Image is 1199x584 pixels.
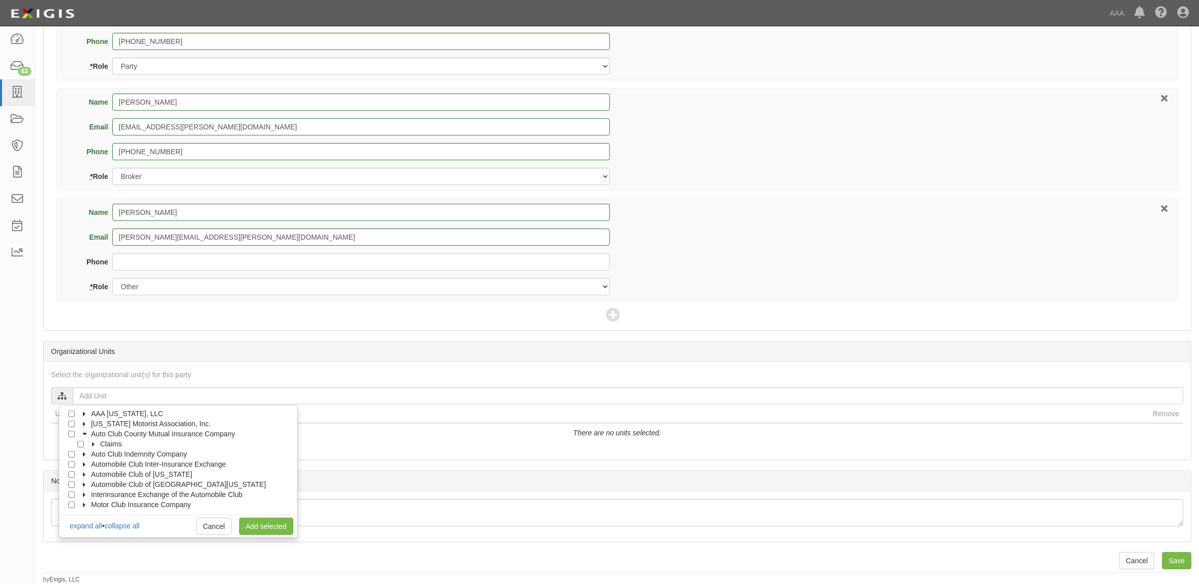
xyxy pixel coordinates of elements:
[91,470,192,478] span: Automobile Club of [US_STATE]
[43,471,1191,491] div: Notes
[1105,3,1129,23] a: AAA
[1119,552,1154,569] a: Cancel
[73,387,1183,405] input: Add Unit
[91,430,235,438] span: Auto Club County Mutual Insurance Company
[90,62,93,70] abbr: required
[91,490,243,499] span: Interinsurance Exchange of the Automobile Club
[74,232,112,242] label: Email
[18,67,31,76] div: 63
[43,370,1191,380] div: Select the organizational unit(s) for this party
[90,283,93,291] abbr: required
[74,257,112,267] label: Phone
[91,420,211,428] span: [US_STATE] Motorist Association, Inc.
[91,450,187,458] span: Auto Club Indemnity Company
[100,440,122,448] span: Claims
[606,308,629,323] span: Add Contact
[1162,552,1191,569] input: Save
[74,171,112,182] label: Role
[43,575,80,584] small: by
[91,480,266,488] span: Automobile Club of [GEOGRAPHIC_DATA][US_STATE]
[69,521,140,531] div: •
[1155,7,1167,19] i: Help Center - Complianz
[573,429,661,437] i: There are no units selected.
[51,405,1149,423] th: Unit
[74,122,112,132] label: Email
[239,518,293,535] a: Add selected
[91,410,163,418] span: AAA [US_STATE], LLC
[50,576,80,583] a: Exigis, LLC
[74,97,112,107] label: Name
[1149,405,1183,423] th: Remove
[74,207,112,217] label: Name
[105,522,140,530] a: collapse all
[91,460,226,468] span: Automobile Club Inter-Insurance Exchange
[70,522,102,530] a: expand all
[43,341,1191,362] div: Organizational Units
[90,172,93,181] abbr: required
[74,282,112,292] label: Role
[8,5,77,23] img: logo-5460c22ac91f19d4615b14bd174203de0afe785f0fc80cf4dbbc73dc1793850b.png
[74,61,112,71] label: Role
[91,501,191,509] span: Motor Club Insurance Company
[74,36,112,47] label: Phone
[74,147,112,157] label: Phone
[196,518,232,535] a: Cancel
